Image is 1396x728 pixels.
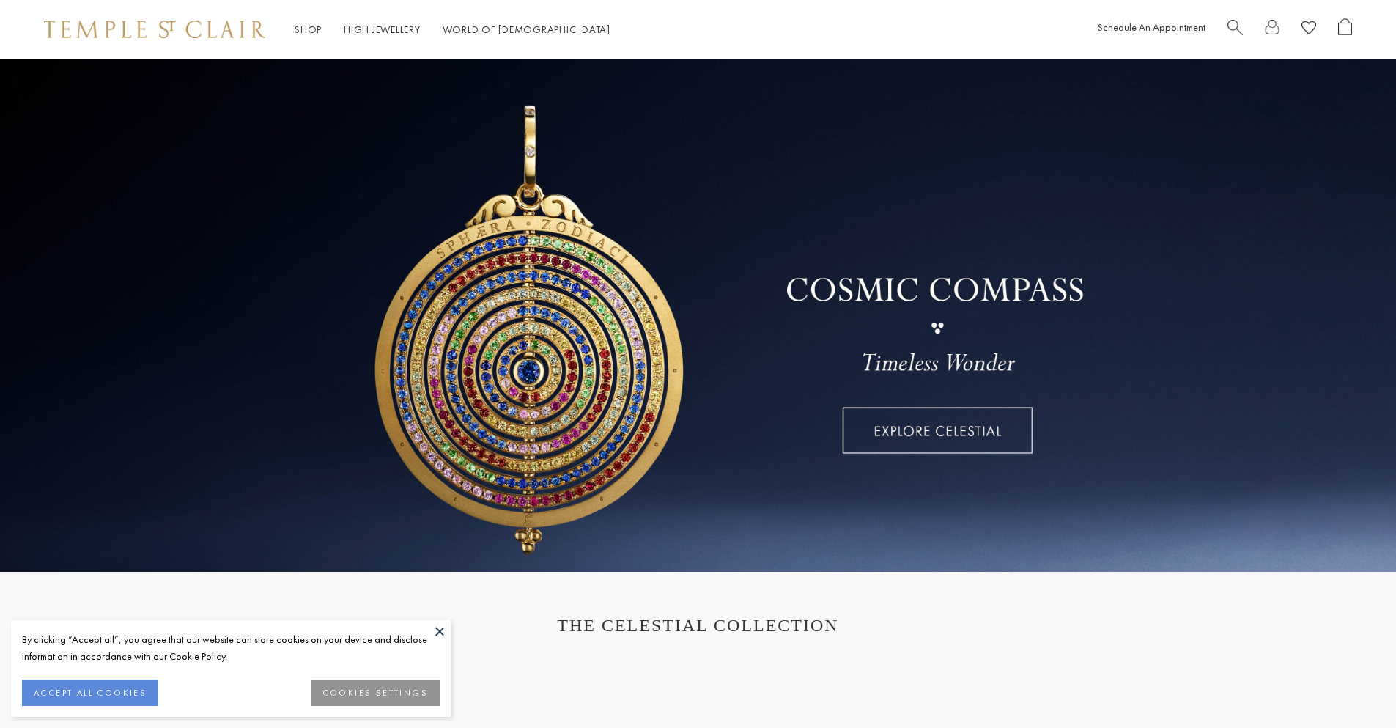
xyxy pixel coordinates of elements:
a: Schedule An Appointment [1098,21,1205,34]
a: World of [DEMOGRAPHIC_DATA]World of [DEMOGRAPHIC_DATA] [443,23,610,36]
button: COOKIES SETTINGS [311,680,440,706]
a: View Wishlist [1301,18,1316,41]
h1: THE CELESTIAL COLLECTION [59,616,1337,636]
img: Temple St. Clair [44,21,265,38]
a: Open Shopping Bag [1338,18,1352,41]
nav: Main navigation [295,21,610,39]
a: High JewelleryHigh Jewellery [344,23,421,36]
a: Search [1227,18,1243,41]
button: ACCEPT ALL COOKIES [22,680,158,706]
a: ShopShop [295,23,322,36]
div: By clicking “Accept all”, you agree that our website can store cookies on your device and disclos... [22,631,440,665]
